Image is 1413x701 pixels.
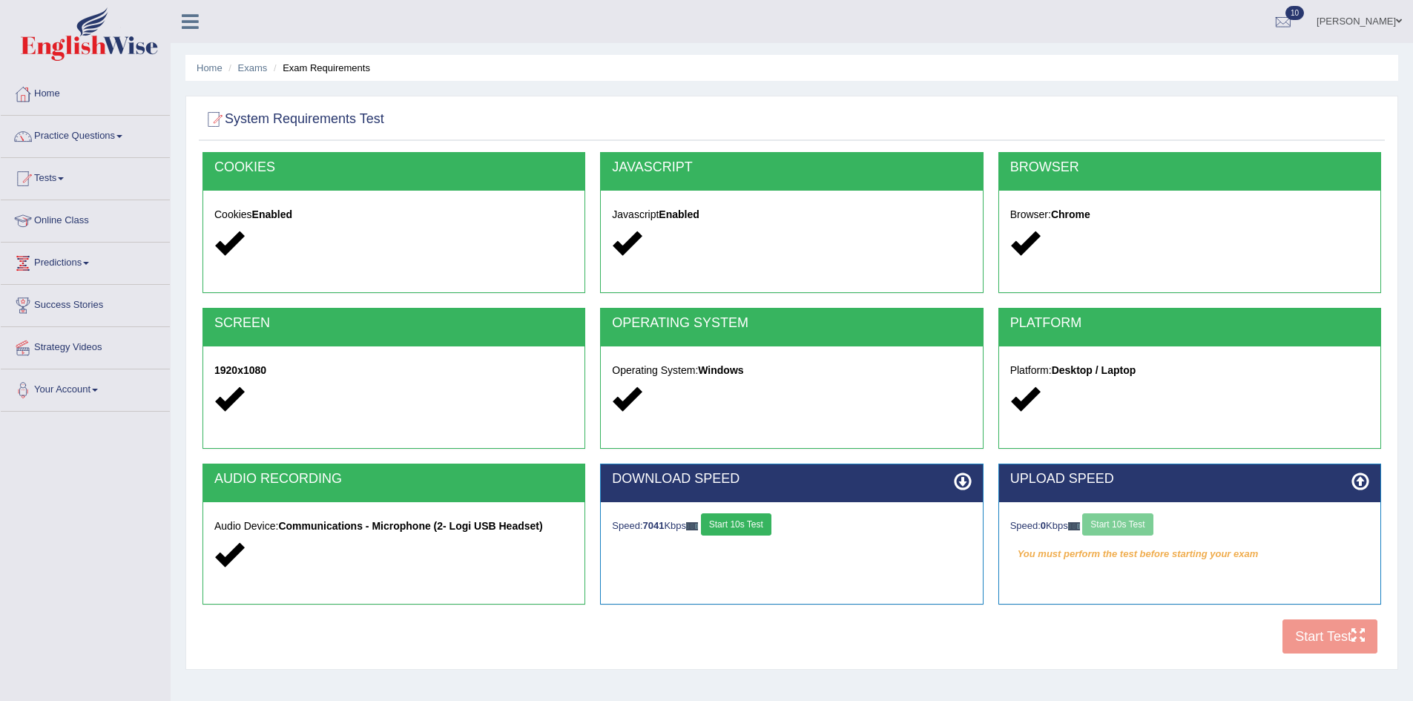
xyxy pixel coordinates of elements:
[612,160,971,175] h2: JAVASCRIPT
[278,520,542,532] strong: Communications - Microphone (2- Logi USB Headset)
[1010,543,1369,565] em: You must perform the test before starting your exam
[1010,160,1369,175] h2: BROWSER
[1010,365,1369,376] h5: Platform:
[1,200,170,237] a: Online Class
[612,513,971,539] div: Speed: Kbps
[252,208,292,220] strong: Enabled
[1068,522,1080,530] img: ajax-loader-fb-connection.gif
[612,472,971,487] h2: DOWNLOAD SPEED
[1285,6,1304,20] span: 10
[270,61,370,75] li: Exam Requirements
[1,243,170,280] a: Predictions
[1,285,170,322] a: Success Stories
[1,369,170,407] a: Your Account
[214,472,573,487] h2: AUDIO RECORDING
[698,364,743,376] strong: Windows
[214,521,573,532] h5: Audio Device:
[612,316,971,331] h2: OPERATING SYSTEM
[701,513,771,536] button: Start 10s Test
[1,73,170,111] a: Home
[1010,209,1369,220] h5: Browser:
[686,522,698,530] img: ajax-loader-fb-connection.gif
[1,327,170,364] a: Strategy Videos
[214,316,573,331] h2: SCREEN
[1010,513,1369,539] div: Speed: Kbps
[612,209,971,220] h5: Javascript
[238,62,268,73] a: Exams
[1,158,170,195] a: Tests
[1010,472,1369,487] h2: UPLOAD SPEED
[197,62,223,73] a: Home
[1010,316,1369,331] h2: PLATFORM
[214,364,266,376] strong: 1920x1080
[659,208,699,220] strong: Enabled
[1051,208,1090,220] strong: Chrome
[1041,520,1046,531] strong: 0
[1052,364,1136,376] strong: Desktop / Laptop
[612,365,971,376] h5: Operating System:
[214,160,573,175] h2: COOKIES
[214,209,573,220] h5: Cookies
[643,520,665,531] strong: 7041
[1,116,170,153] a: Practice Questions
[202,108,384,131] h2: System Requirements Test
